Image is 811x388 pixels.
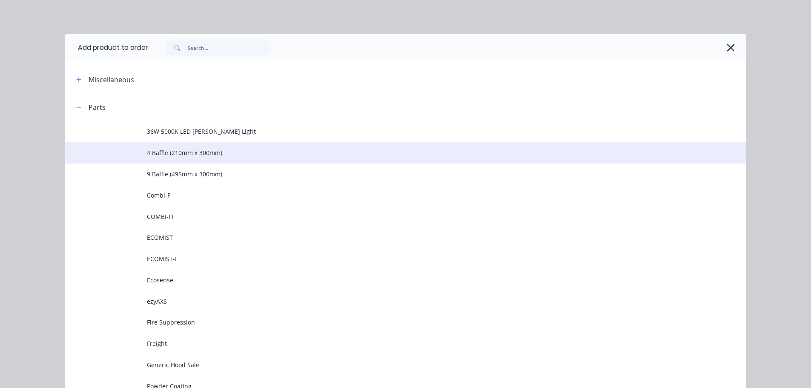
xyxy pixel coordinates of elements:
span: 36W 5000K LED [PERSON_NAME] Light [147,127,626,136]
span: COMBI-FI [147,212,626,221]
div: Parts [89,102,106,112]
div: Miscellaneous [89,75,134,85]
input: Search... [187,39,272,56]
span: ECOMIST-I [147,254,626,263]
span: Generic Hood Sale [147,360,626,369]
span: Ecosense [147,276,626,285]
span: ECOMIST [147,233,626,242]
span: 9 Baffle (495mm x 300mm) [147,170,626,178]
span: 4 Baffle (210mm x 300mm) [147,148,626,157]
div: Add product to order [65,34,148,61]
span: Fire Suppression [147,318,626,327]
span: Combi-F [147,191,626,200]
span: Freight [147,339,626,348]
span: ezyAXS [147,297,626,306]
